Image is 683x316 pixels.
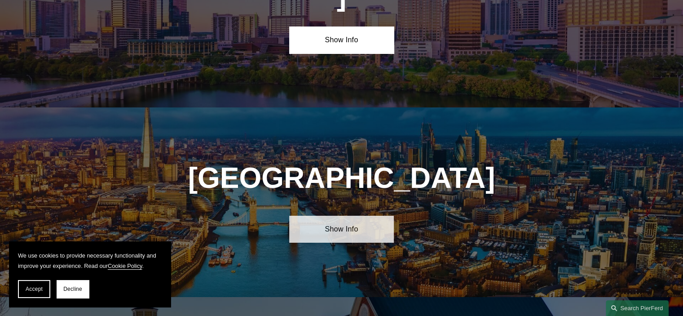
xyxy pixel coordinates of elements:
[289,216,394,243] a: Show Info
[57,280,89,298] button: Decline
[18,280,50,298] button: Accept
[18,250,162,271] p: We use cookies to provide necessary functionality and improve your experience. Read our .
[63,286,82,292] span: Decline
[185,162,499,195] h1: [GEOGRAPHIC_DATA]
[9,241,171,307] section: Cookie banner
[108,263,142,269] a: Cookie Policy
[26,286,43,292] span: Accept
[289,27,394,53] a: Show Info
[606,300,669,316] a: Search this site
